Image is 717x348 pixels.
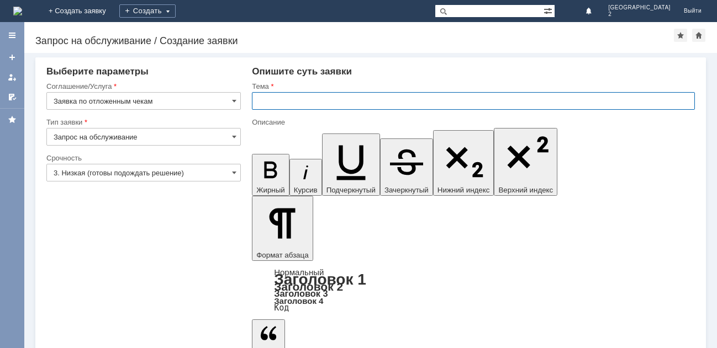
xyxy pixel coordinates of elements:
button: Верхний индекс [494,128,557,196]
div: Соглашение/Услуга [46,83,239,90]
a: Нормальный [274,267,324,277]
button: Подчеркнутый [322,133,380,196]
div: Описание [252,119,693,126]
span: [GEOGRAPHIC_DATA] [608,4,671,11]
div: Создать [119,4,176,18]
span: Подчеркнутый [326,186,376,194]
button: Жирный [252,154,289,196]
button: Курсив [289,159,322,196]
button: Формат абзаца [252,196,313,261]
span: Верхний индекс [498,186,553,194]
span: Расширенный поиск [544,5,555,15]
div: Тип заявки [46,119,239,126]
a: Мои согласования [3,88,21,106]
div: Сделать домашней страницей [692,29,705,42]
div: Тема [252,83,693,90]
span: Выберите параметры [46,66,149,77]
a: Заголовок 2 [274,280,343,293]
a: Заголовок 3 [274,288,328,298]
button: Нижний индекс [433,130,494,196]
a: Перейти на домашнюю страницу [13,7,22,15]
button: Зачеркнутый [380,138,433,196]
div: Добавить в избранное [674,29,687,42]
span: Зачеркнутый [384,186,429,194]
a: Заголовок 1 [274,271,366,288]
span: 2 [608,11,671,18]
span: Опишите суть заявки [252,66,352,77]
span: Курсив [294,186,318,194]
div: Срочность [46,154,239,162]
a: Код [274,303,289,313]
img: logo [13,7,22,15]
div: Запрос на обслуживание / Создание заявки [35,35,674,46]
a: Мои заявки [3,68,21,86]
span: Жирный [256,186,285,194]
a: Заголовок 4 [274,296,323,306]
span: Формат абзаца [256,251,308,259]
span: Нижний индекс [437,186,490,194]
a: Создать заявку [3,49,21,66]
div: Формат абзаца [252,269,695,312]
